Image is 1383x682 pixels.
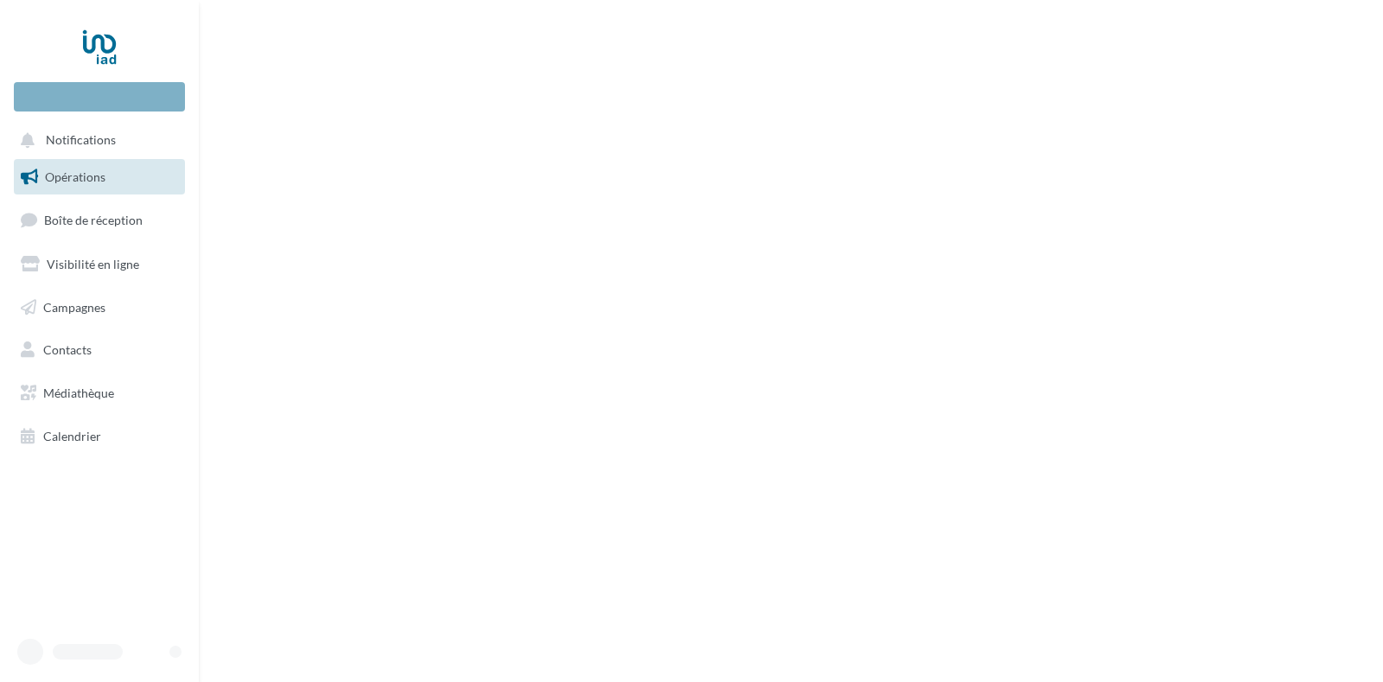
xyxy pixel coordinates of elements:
[44,213,143,227] span: Boîte de réception
[46,133,116,148] span: Notifications
[45,169,105,184] span: Opérations
[10,201,188,239] a: Boîte de réception
[43,299,105,314] span: Campagnes
[43,386,114,400] span: Médiathèque
[43,342,92,357] span: Contacts
[14,82,185,112] div: Nouvelle campagne
[10,159,188,195] a: Opérations
[47,257,139,271] span: Visibilité en ligne
[10,246,188,283] a: Visibilité en ligne
[43,429,101,443] span: Calendrier
[10,290,188,326] a: Campagnes
[10,375,188,411] a: Médiathèque
[10,332,188,368] a: Contacts
[10,418,188,455] a: Calendrier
